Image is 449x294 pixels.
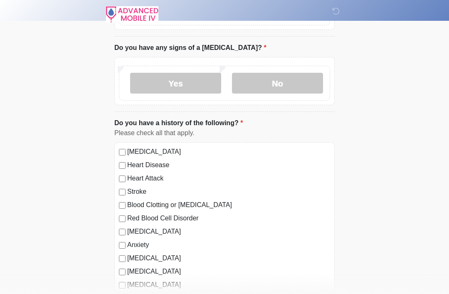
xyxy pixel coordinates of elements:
input: Anxiety [119,242,126,249]
label: Do you have a history of the following? [114,118,243,128]
input: [MEDICAL_DATA] [119,255,126,262]
label: Yes [130,73,221,94]
label: [MEDICAL_DATA] [127,147,330,157]
label: [MEDICAL_DATA] [127,227,330,237]
label: Stroke [127,187,330,197]
label: Heart Attack [127,173,330,183]
input: Red Blood Cell Disorder [119,215,126,222]
label: [MEDICAL_DATA] [127,253,330,263]
input: [MEDICAL_DATA] [119,282,126,289]
label: Red Blood Cell Disorder [127,213,330,223]
input: [MEDICAL_DATA] [119,269,126,275]
input: Heart Attack [119,175,126,182]
div: Please check all that apply. [114,128,335,138]
input: Stroke [119,189,126,195]
input: [MEDICAL_DATA] [119,149,126,156]
label: [MEDICAL_DATA] [127,267,330,277]
input: Heart Disease [119,162,126,169]
label: [MEDICAL_DATA] [127,280,330,290]
label: Blood Clotting or [MEDICAL_DATA] [127,200,330,210]
input: Blood Clotting or [MEDICAL_DATA] [119,202,126,209]
label: Heart Disease [127,160,330,170]
input: [MEDICAL_DATA] [119,229,126,235]
img: Advanced Mobile IV Houston Logo [106,6,158,22]
label: Anxiety [127,240,330,250]
label: Do you have any signs of a [MEDICAL_DATA]? [114,43,266,53]
label: No [232,73,323,94]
